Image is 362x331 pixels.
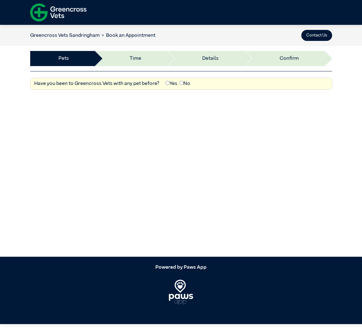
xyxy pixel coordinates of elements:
[165,80,177,87] label: Yes
[34,80,159,87] label: Have you been to Greencross Vets with any pet before?
[100,32,156,39] li: Book an Appointment
[58,55,69,62] a: Pets
[30,32,156,39] nav: breadcrumb
[179,80,190,87] label: No
[30,2,86,23] img: f-logo
[30,265,332,271] h5: Powered by Paws App
[179,81,183,85] input: No
[30,33,100,38] a: Greencross Vets Sandringham
[169,280,193,305] img: PawsApp
[301,30,332,41] button: Contact Us
[165,81,170,85] input: Yes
